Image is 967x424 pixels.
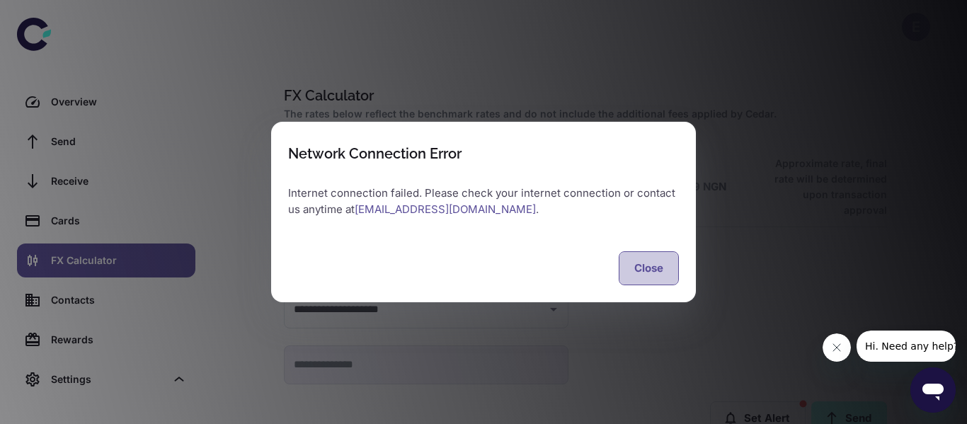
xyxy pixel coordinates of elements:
[288,185,679,217] p: Internet connection failed. Please check your internet connection or contact us anytime at .
[910,367,956,413] iframe: Button to launch messaging window
[8,10,102,21] span: Hi. Need any help?
[823,333,851,362] iframe: Close message
[619,251,679,285] button: Close
[288,145,462,162] div: Network Connection Error
[355,202,536,216] a: [EMAIL_ADDRESS][DOMAIN_NAME]
[857,331,956,362] iframe: Message from company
